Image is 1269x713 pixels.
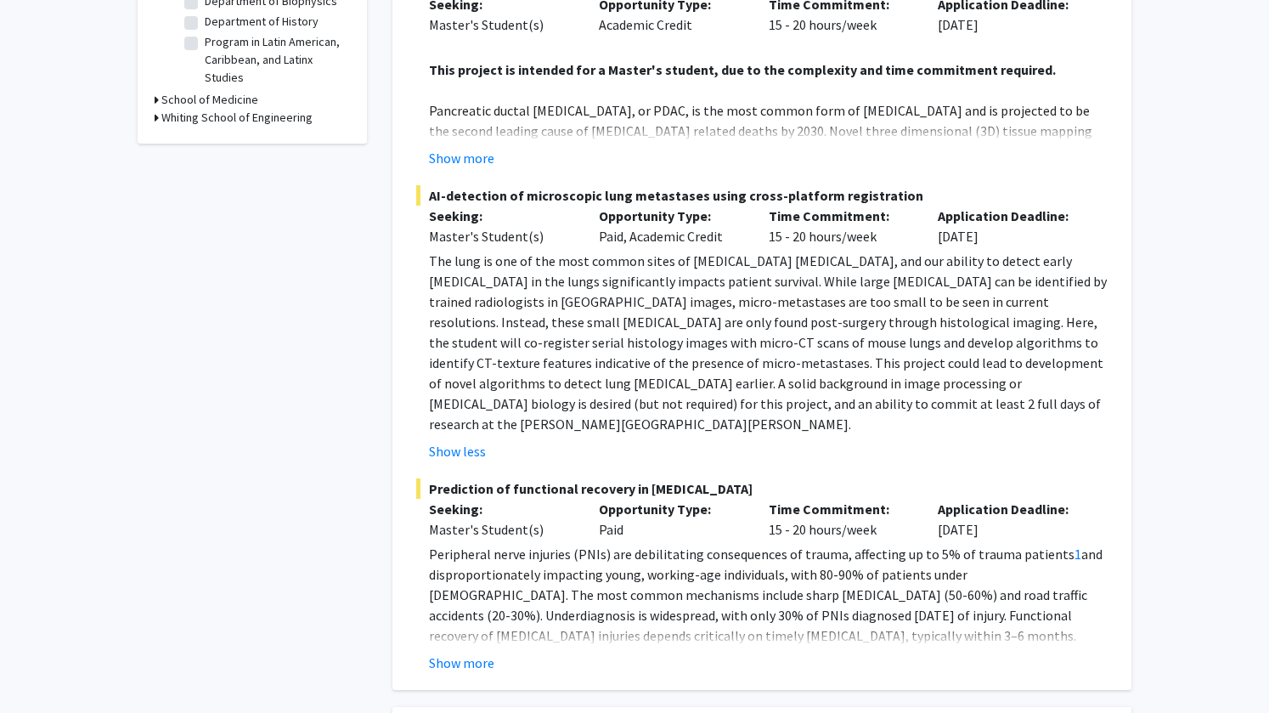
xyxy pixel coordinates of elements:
p: Pancreatic ductal [MEDICAL_DATA], or PDAC, is the most common form of [MEDICAL_DATA] and is proje... [429,100,1108,243]
p: Time Commitment: [769,206,913,226]
div: Master's Student(s) [429,519,573,540]
button: Show less [429,441,486,461]
p: Opportunity Type: [599,499,743,519]
p: Application Deadline: [938,499,1082,519]
div: 15 - 20 hours/week [756,206,926,246]
div: Paid, Academic Credit [586,206,756,246]
p: Seeking: [429,206,573,226]
span: AI-detection of microscopic lung metastases using cross-platform registration [416,185,1108,206]
p: Opportunity Type: [599,206,743,226]
strong: This project is intended for a Master's student, due to the complexity and time commitment required. [429,61,1056,78]
div: Paid [586,499,756,540]
div: [DATE] [925,206,1095,246]
h3: School of Medicine [161,91,258,109]
button: Show more [429,148,494,168]
label: Program in Latin American, Caribbean, and Latinx Studies [205,33,346,87]
button: Show more [429,653,494,673]
div: Master's Student(s) [429,226,573,246]
iframe: Chat [13,637,72,700]
span: and disproportionately impacting young, working-age individuals, with 80-90% of patients under [D... [429,546,1103,644]
span: Peripheral nerve injuries (PNIs) are debilitating consequences of trauma, affecting up to 5% of t... [429,546,1074,563]
a: 1 [1074,546,1081,563]
p: Application Deadline: [938,206,1082,226]
p: Seeking: [429,499,573,519]
p: The lung is one of the most common sites of [MEDICAL_DATA] [MEDICAL_DATA], and our ability to det... [429,251,1108,434]
div: [DATE] [925,499,1095,540]
h3: Whiting School of Engineering [161,109,313,127]
span: Prediction of functional recovery in [MEDICAL_DATA] [416,478,1108,499]
div: 15 - 20 hours/week [756,499,926,540]
p: Time Commitment: [769,499,913,519]
label: Department of History [205,13,319,31]
div: Master's Student(s) [429,14,573,35]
